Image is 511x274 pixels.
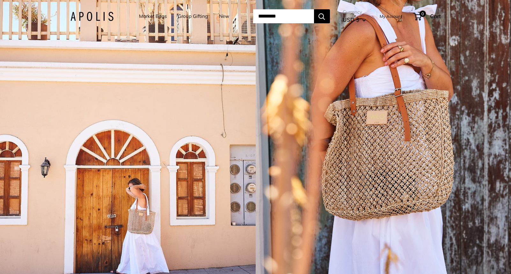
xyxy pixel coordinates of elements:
a: Group Gifting [178,12,208,21]
button: Search [314,9,330,23]
button: USD $ [343,15,366,25]
span: USD $ [343,16,359,23]
a: My Account [380,12,402,20]
a: 0 Cart [413,11,441,21]
span: 0 [419,11,426,17]
span: Cart [430,13,441,19]
a: Market Bags [139,12,167,21]
img: Apolis [70,12,113,21]
a: New [219,12,229,21]
input: Search... [253,9,314,23]
span: Currency [343,8,366,17]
